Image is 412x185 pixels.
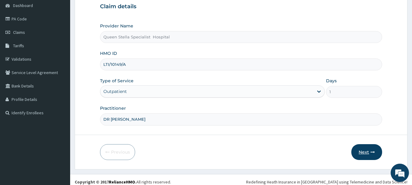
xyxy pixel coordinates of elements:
label: Days [326,78,337,84]
label: Provider Name [100,23,133,29]
span: We're online! [35,54,84,116]
div: Outpatient [103,88,127,94]
label: Type of Service [100,78,134,84]
input: Enter Name [100,113,382,125]
span: Dashboard [13,3,33,8]
a: RelianceHMO [109,179,135,185]
span: Claims [13,30,25,35]
span: Tariffs [13,43,24,48]
strong: Copyright © 2017 . [75,179,136,185]
label: HMO ID [100,50,117,56]
div: Redefining Heath Insurance in [GEOGRAPHIC_DATA] using Telemedicine and Data Science! [246,179,407,185]
div: Minimize live chat window [100,3,115,18]
img: d_794563401_company_1708531726252_794563401 [11,30,25,46]
input: Enter HMO ID [100,59,382,70]
div: Chat with us now [32,34,102,42]
textarea: Type your message and hit 'Enter' [3,122,116,143]
h3: Claim details [100,3,382,10]
label: Practitioner [100,105,126,111]
button: Previous [100,144,135,160]
button: Next [351,144,382,160]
